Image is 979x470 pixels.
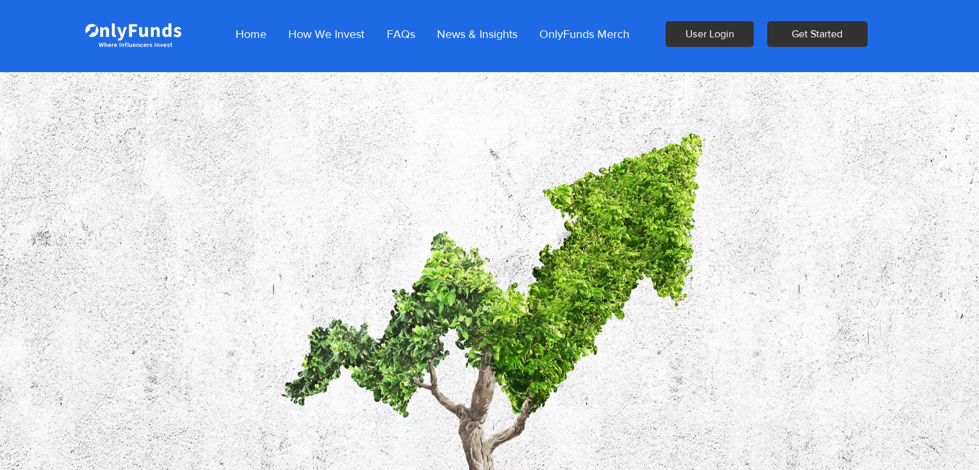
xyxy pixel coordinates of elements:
[277,18,376,50] a: How We Invest
[376,18,426,50] a: FAQs
[685,27,734,41] span: User Login
[225,18,277,50] a: Home
[83,12,182,57] img: Onlyfunds logo in white on a blue background.
[666,21,754,47] a: User Login
[426,18,529,50] a: News & Insights
[533,18,636,50] p: OnlyFunds Merch
[282,18,371,50] p: How We Invest
[431,18,524,50] p: News & Insights
[225,18,640,50] nav: Site
[792,27,843,41] span: Get Started
[229,18,273,50] p: Home
[380,18,422,50] p: FAQs
[529,18,640,50] a: OnlyFunds Merch
[767,21,868,47] button: Get Started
